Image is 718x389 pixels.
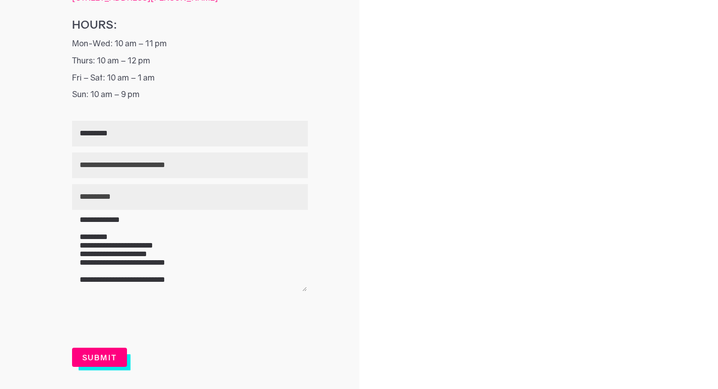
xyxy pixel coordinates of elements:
h6: Hours: [72,18,334,32]
p: Fri – Sat: 10 am – 1 am [72,73,334,91]
p: Thurs: 10 am – 12 pm [72,56,334,73]
button: Submit [72,348,127,367]
iframe: reCAPTCHA [72,297,223,337]
p: Mon-Wed: 10 am – 11 pm [72,39,334,56]
p: Sun: 10 am – 9 pm [72,90,334,107]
